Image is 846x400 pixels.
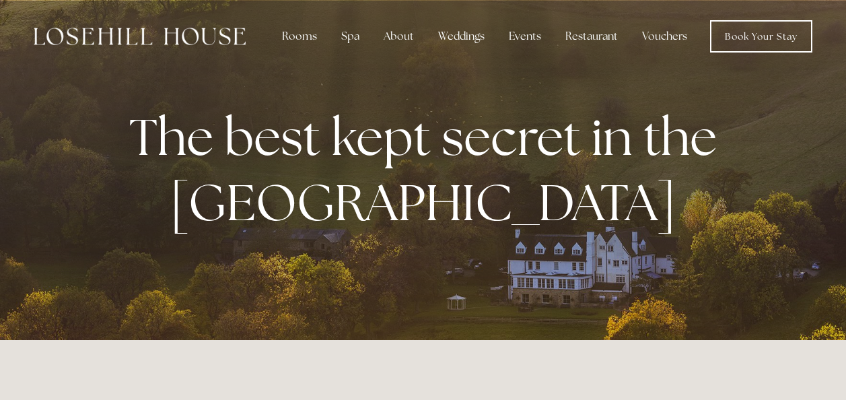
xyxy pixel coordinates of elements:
a: Vouchers [631,23,698,50]
div: Events [498,23,552,50]
div: Weddings [427,23,495,50]
a: Book Your Stay [710,20,812,53]
div: Spa [330,23,370,50]
div: About [373,23,425,50]
div: Restaurant [555,23,629,50]
strong: The best kept secret in the [GEOGRAPHIC_DATA] [129,104,728,236]
div: Rooms [271,23,328,50]
img: Losehill House [34,28,246,45]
